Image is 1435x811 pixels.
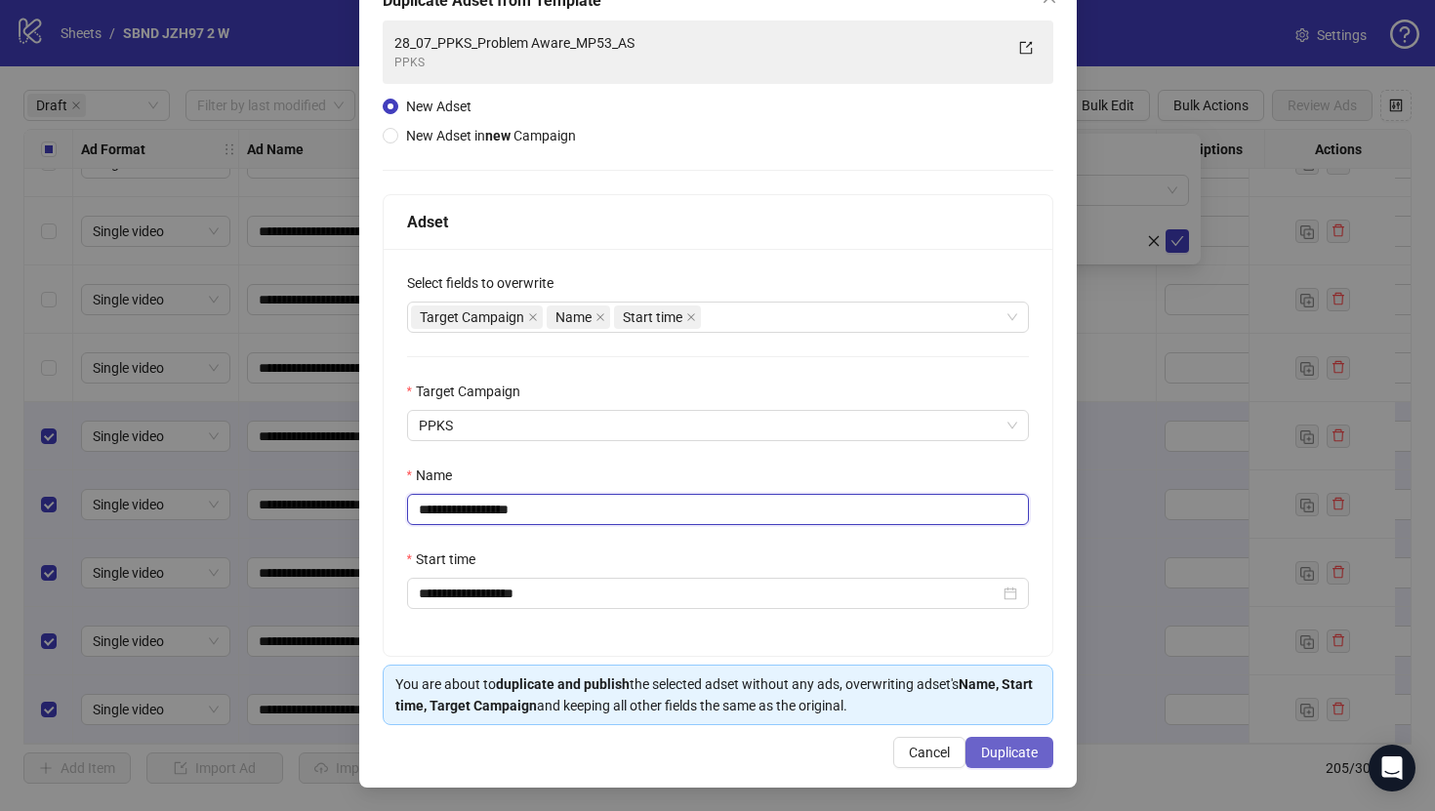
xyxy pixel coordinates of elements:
[406,128,576,143] span: New Adset in Campaign
[614,305,701,329] span: Start time
[407,494,1029,525] input: Name
[893,737,965,768] button: Cancel
[394,54,1003,72] div: PPKS
[411,305,543,329] span: Target Campaign
[623,306,682,328] span: Start time
[547,305,610,329] span: Name
[909,745,950,760] span: Cancel
[686,312,696,322] span: close
[555,306,592,328] span: Name
[981,745,1038,760] span: Duplicate
[407,381,533,402] label: Target Campaign
[407,272,566,294] label: Select fields to overwrite
[407,465,465,486] label: Name
[419,583,1000,604] input: Start time
[394,32,1003,54] div: 28_07_PPKS_Problem Aware_MP53_AS
[1019,41,1033,55] span: export
[395,673,1041,716] div: You are about to the selected adset without any ads, overwriting adset's and keeping all other fi...
[420,306,524,328] span: Target Campaign
[485,128,511,143] strong: new
[965,737,1053,768] button: Duplicate
[419,411,1017,440] span: PPKS
[496,676,630,692] strong: duplicate and publish
[407,210,1029,234] div: Adset
[528,312,538,322] span: close
[1369,745,1415,791] div: Open Intercom Messenger
[407,548,488,570] label: Start time
[406,99,471,114] span: New Adset
[395,676,1033,713] strong: Name, Start time, Target Campaign
[595,312,605,322] span: close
